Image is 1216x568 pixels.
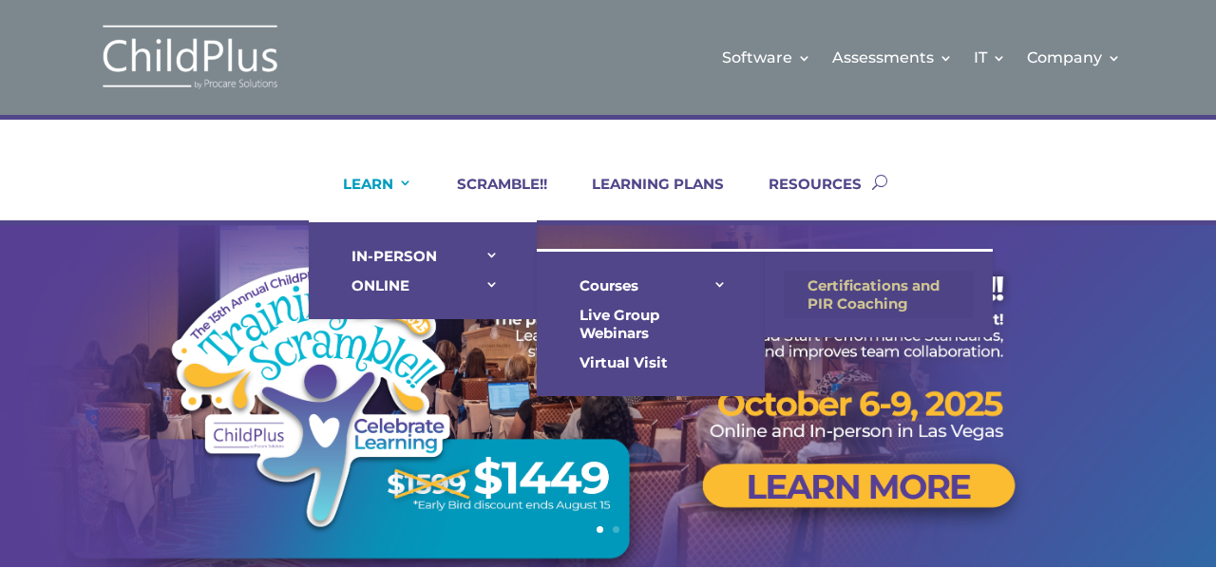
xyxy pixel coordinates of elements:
a: Courses [556,271,746,300]
a: LEARN [319,175,412,220]
a: RESOURCES [745,175,862,220]
a: Live Group Webinars [556,300,746,348]
a: 2 [613,526,619,533]
a: SCRAMBLE!! [433,175,547,220]
a: Assessments [832,19,953,96]
a: LEARNING PLANS [568,175,724,220]
a: IN-PERSON [328,241,518,271]
a: ONLINE [328,271,518,300]
a: Certifications and PIR Coaching [784,271,974,318]
a: IT [974,19,1006,96]
a: Virtual Visit [556,348,746,377]
a: Company [1027,19,1121,96]
a: 1 [597,526,603,533]
a: Software [722,19,811,96]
